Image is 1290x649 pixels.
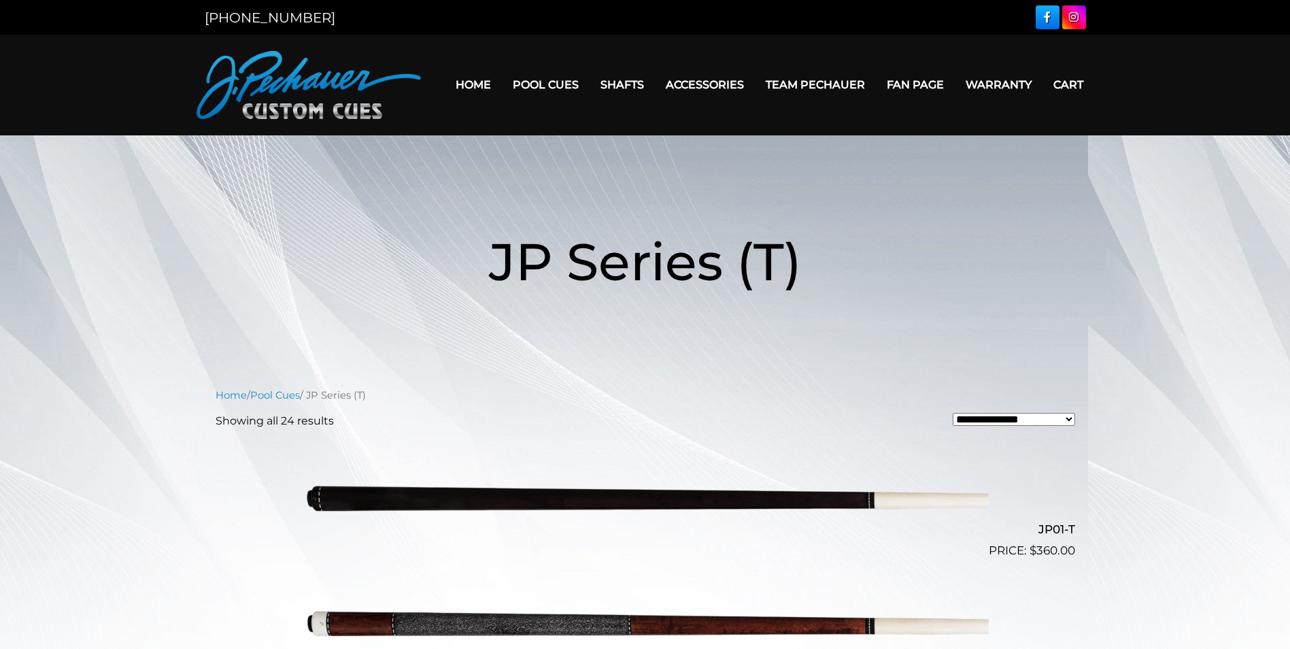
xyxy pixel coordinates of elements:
[876,67,955,102] a: Fan Page
[1030,544,1075,557] bdi: 360.00
[216,440,1075,560] a: JP01-T $360.00
[655,67,755,102] a: Accessories
[1030,544,1036,557] span: $
[216,413,334,429] p: Showing all 24 results
[216,388,1075,403] nav: Breadcrumb
[205,10,335,26] a: [PHONE_NUMBER]
[953,413,1075,426] select: Shop order
[216,389,247,401] a: Home
[489,230,802,293] span: JP Series (T)
[216,517,1075,542] h2: JP01-T
[250,389,300,401] a: Pool Cues
[445,67,502,102] a: Home
[590,67,655,102] a: Shafts
[1042,67,1094,102] a: Cart
[302,440,989,554] img: JP01-T
[502,67,590,102] a: Pool Cues
[755,67,876,102] a: Team Pechauer
[197,51,421,119] img: Pechauer Custom Cues
[955,67,1042,102] a: Warranty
